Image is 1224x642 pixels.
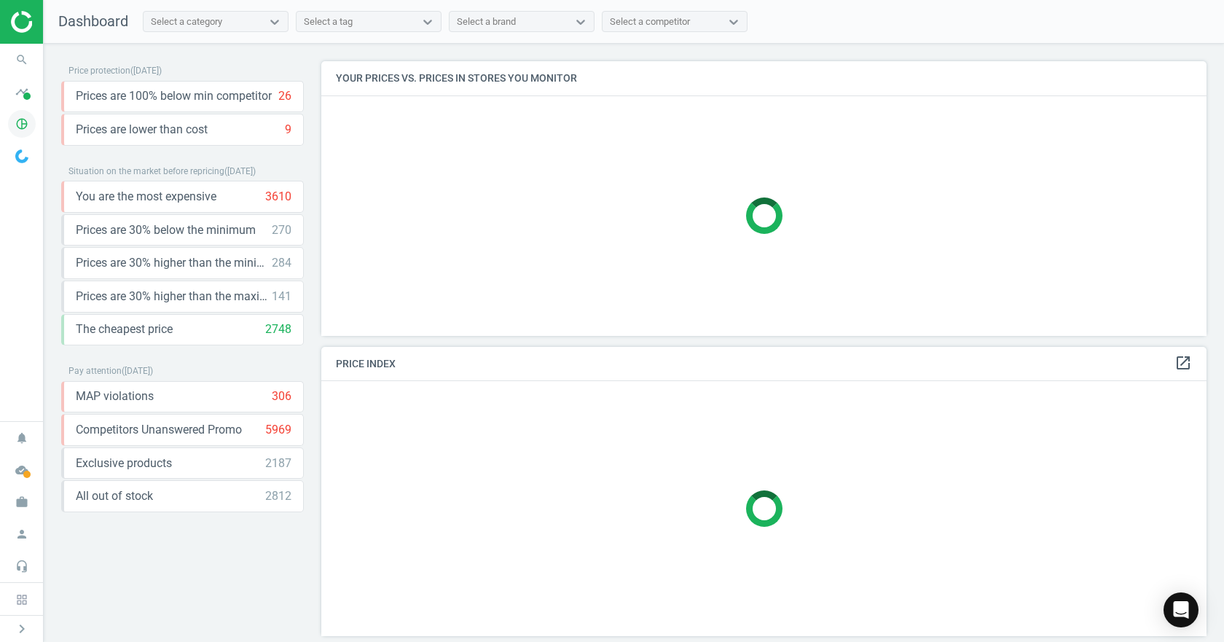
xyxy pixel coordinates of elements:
span: Situation on the market before repricing [68,166,224,176]
i: notifications [8,424,36,452]
div: 2812 [265,488,291,504]
div: Select a competitor [610,15,690,28]
div: Select a tag [304,15,353,28]
span: ( [DATE] ) [122,366,153,376]
div: 3610 [265,189,291,205]
div: 2748 [265,321,291,337]
span: Dashboard [58,12,128,30]
i: chevron_right [13,620,31,638]
span: Prices are 30% higher than the maximal [76,289,272,305]
span: ( [DATE] ) [130,66,162,76]
div: Select a brand [457,15,516,28]
span: Prices are lower than cost [76,122,208,138]
i: pie_chart_outlined [8,110,36,138]
div: 5969 [265,422,291,438]
div: Select a category [151,15,222,28]
div: 306 [272,388,291,404]
span: Prices are 30% higher than the minimum [76,255,272,271]
span: Price protection [68,66,130,76]
button: chevron_right [4,619,40,638]
h4: Price Index [321,347,1207,381]
i: open_in_new [1174,354,1192,372]
i: cloud_done [8,456,36,484]
span: Prices are 100% below min competitor [76,88,272,104]
span: Competitors Unanswered Promo [76,422,242,438]
span: Pay attention [68,366,122,376]
span: The cheapest price [76,321,173,337]
div: 9 [285,122,291,138]
div: 26 [278,88,291,104]
span: All out of stock [76,488,153,504]
a: open_in_new [1174,354,1192,373]
span: MAP violations [76,388,154,404]
i: work [8,488,36,516]
span: ( [DATE] ) [224,166,256,176]
h4: Your prices vs. prices in stores you monitor [321,61,1207,95]
i: person [8,520,36,548]
div: 284 [272,255,291,271]
img: wGWNvw8QSZomAAAAABJRU5ErkJggg== [15,149,28,163]
img: ajHJNr6hYgQAAAAASUVORK5CYII= [11,11,114,33]
div: 141 [272,289,291,305]
span: Exclusive products [76,455,172,471]
span: Prices are 30% below the minimum [76,222,256,238]
div: 270 [272,222,291,238]
i: headset_mic [8,552,36,580]
i: timeline [8,78,36,106]
i: search [8,46,36,74]
div: Open Intercom Messenger [1164,592,1198,627]
span: You are the most expensive [76,189,216,205]
div: 2187 [265,455,291,471]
